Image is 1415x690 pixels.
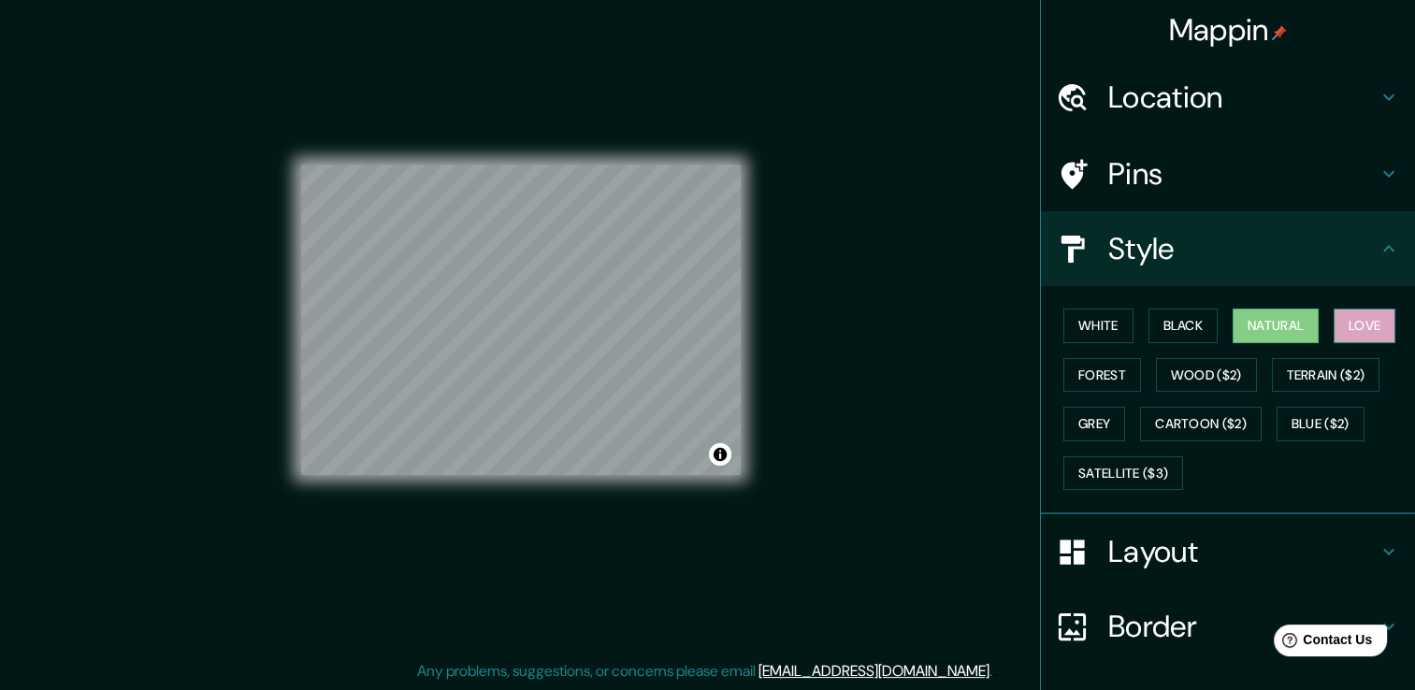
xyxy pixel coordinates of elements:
h4: Style [1108,230,1378,267]
a: [EMAIL_ADDRESS][DOMAIN_NAME] [758,661,989,681]
button: Grey [1063,407,1125,441]
button: Terrain ($2) [1272,358,1380,393]
img: pin-icon.png [1272,25,1287,40]
h4: Mappin [1169,11,1288,49]
button: White [1063,309,1133,343]
h4: Location [1108,79,1378,116]
div: . [995,660,999,683]
div: Pins [1041,137,1415,211]
button: Black [1148,309,1219,343]
button: Blue ($2) [1277,407,1364,441]
button: Natural [1233,309,1319,343]
h4: Pins [1108,155,1378,193]
iframe: Help widget launcher [1249,617,1394,669]
h4: Border [1108,608,1378,645]
div: Style [1041,211,1415,286]
p: Any problems, suggestions, or concerns please email . [417,660,992,683]
button: Toggle attribution [709,443,731,466]
canvas: Map [301,165,741,475]
button: Wood ($2) [1156,358,1257,393]
button: Satellite ($3) [1063,456,1183,491]
div: Location [1041,60,1415,135]
button: Love [1334,309,1395,343]
h4: Layout [1108,533,1378,570]
button: Forest [1063,358,1141,393]
div: Border [1041,589,1415,664]
button: Cartoon ($2) [1140,407,1262,441]
div: Layout [1041,514,1415,589]
div: . [992,660,995,683]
